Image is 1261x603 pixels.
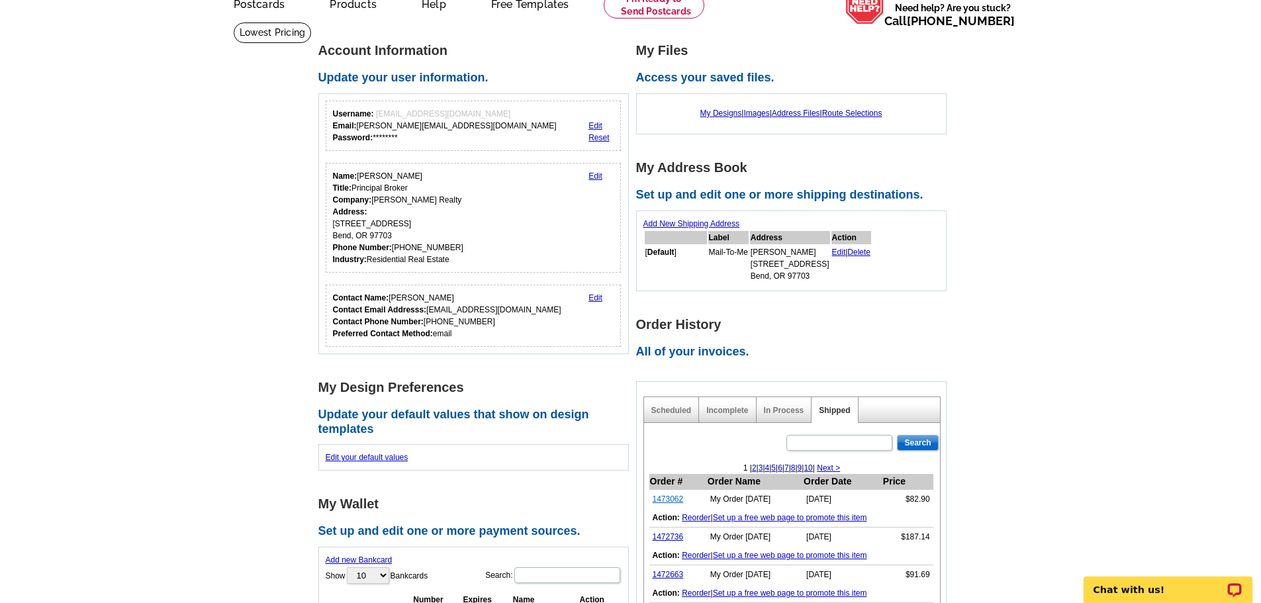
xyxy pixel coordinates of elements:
th: Order Date [803,474,882,490]
a: Shipped [819,406,850,415]
a: 2 [752,463,757,473]
td: My Order [DATE] [707,565,803,584]
div: 1 | | | | | | | | | | [644,462,940,474]
strong: Contact Phone Number: [333,317,424,326]
a: Edit your default values [326,453,408,462]
div: [PERSON_NAME] [EMAIL_ADDRESS][DOMAIN_NAME] [PHONE_NUMBER] email [333,292,561,340]
h2: All of your invoices. [636,345,954,359]
td: My Order [DATE] [707,490,803,509]
a: Reorder [682,551,710,560]
a: Address Files [772,109,820,118]
a: Edit [588,121,602,130]
td: $91.69 [882,565,933,584]
strong: Password: [333,133,373,142]
a: Delete [847,248,870,257]
span: [EMAIL_ADDRESS][DOMAIN_NAME] [376,109,510,118]
a: Edit [832,248,846,257]
div: | | | [643,101,939,126]
a: Incomplete [706,406,748,415]
strong: Industry: [333,255,367,264]
a: 4 [765,463,770,473]
a: Set up a free web page to promote this item [713,551,867,560]
td: | [649,508,933,528]
h2: Update your user information. [318,71,636,85]
strong: Phone Number: [333,243,392,252]
td: | [831,246,872,283]
a: 1473062 [653,494,684,504]
a: Edit [588,171,602,181]
td: Mail-To-Me [708,246,749,283]
h1: My Design Preferences [318,381,636,394]
h1: My Wallet [318,497,636,511]
b: Action: [653,588,680,598]
h2: Access your saved files. [636,71,954,85]
strong: Username: [333,109,374,118]
a: 3 [759,463,763,473]
a: My Designs [700,109,742,118]
th: Order # [649,474,707,490]
td: $187.14 [882,528,933,547]
strong: Contact Email Addresss: [333,305,427,314]
div: Your login information. [326,101,622,151]
h2: Update your default values that show on design templates [318,408,636,436]
a: 8 [791,463,796,473]
strong: Contact Name: [333,293,389,302]
td: [DATE] [803,565,882,584]
a: Reset [588,133,609,142]
strong: Title: [333,183,351,193]
span: Need help? Are you stuck? [884,1,1021,28]
td: [DATE] [803,490,882,509]
div: Who should we contact regarding order issues? [326,285,622,347]
th: Price [882,474,933,490]
a: Add new Bankcard [326,555,393,565]
strong: Name: [333,171,357,181]
th: Order Name [707,474,803,490]
label: Search: [485,566,621,584]
strong: Address: [333,207,367,216]
a: Reorder [682,588,710,598]
h1: My Files [636,44,954,58]
a: Reorder [682,513,710,522]
h1: My Address Book [636,161,954,175]
a: Set up a free web page to promote this item [713,513,867,522]
b: Default [647,248,675,257]
a: Add New Shipping Address [643,219,739,228]
strong: Email: [333,121,357,130]
td: [PERSON_NAME] [STREET_ADDRESS] Bend, OR 97703 [750,246,830,283]
th: Label [708,231,749,244]
a: Route Selections [822,109,882,118]
h2: Set up and edit one or more shipping destinations. [636,188,954,203]
a: Next > [817,463,840,473]
h2: Set up and edit one or more payment sources. [318,524,636,539]
td: [ ] [645,246,707,283]
a: 10 [804,463,812,473]
th: Address [750,231,830,244]
td: My Order [DATE] [707,528,803,547]
iframe: LiveChat chat widget [1075,561,1261,603]
td: [DATE] [803,528,882,547]
a: [PHONE_NUMBER] [907,14,1015,28]
div: [PERSON_NAME][EMAIL_ADDRESS][DOMAIN_NAME] ******** [333,108,557,144]
a: 1472736 [653,532,684,541]
select: ShowBankcards [347,567,389,584]
b: Action: [653,513,680,522]
input: Search [897,435,938,451]
a: 7 [784,463,789,473]
td: $82.90 [882,490,933,509]
b: Action: [653,551,680,560]
a: 1472663 [653,570,684,579]
label: Show Bankcards [326,566,428,585]
div: [PERSON_NAME] Principal Broker [PERSON_NAME] Realty [STREET_ADDRESS] Bend, OR 97703 [PHONE_NUMBER... [333,170,463,265]
a: 5 [771,463,776,473]
a: In Process [764,406,804,415]
a: Edit [588,293,602,302]
a: Scheduled [651,406,692,415]
h1: Account Information [318,44,636,58]
a: 6 [778,463,782,473]
a: Set up a free web page to promote this item [713,588,867,598]
a: Images [743,109,769,118]
h1: Order History [636,318,954,332]
td: | [649,584,933,603]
